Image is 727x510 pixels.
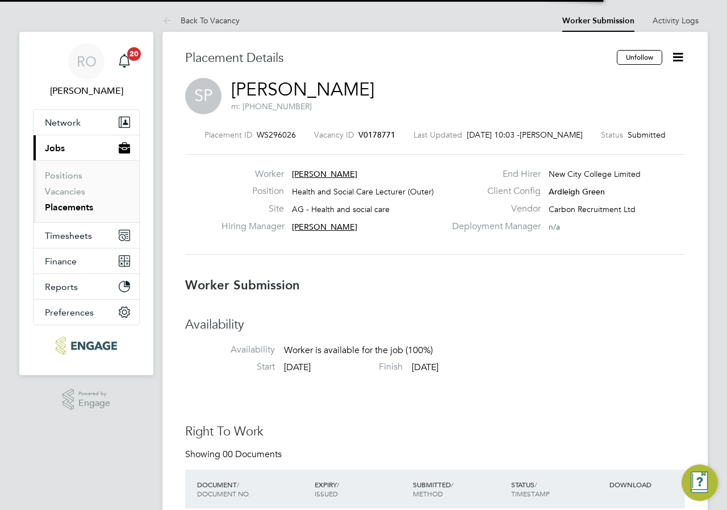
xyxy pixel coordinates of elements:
button: Jobs [34,135,139,160]
label: Position [222,185,284,197]
span: Jobs [45,143,65,154]
span: TIMESTAMP [511,489,550,498]
a: Back To Vacancy [162,15,240,26]
label: Finish [313,361,403,373]
span: / [337,480,339,489]
b: Worker Submission [185,277,300,293]
h3: Availability [185,317,685,333]
div: DOCUMENT [194,474,312,504]
span: [PERSON_NAME] [520,130,583,140]
div: SUBMITTED [410,474,508,504]
span: Reports [45,281,78,292]
label: Vacancy ID [314,130,354,140]
button: Unfollow [617,50,662,65]
a: Placements [45,202,93,213]
h3: Right To Work [185,424,685,440]
span: Roslyn O'Garro [33,84,140,98]
label: Status [601,130,623,140]
label: Last Updated [413,130,462,140]
span: WS296026 [257,130,296,140]
label: Vendor [445,203,541,215]
span: RO [77,54,97,69]
span: Timesheets [45,230,92,241]
a: Activity Logs [653,15,699,26]
button: Reports [34,274,139,299]
a: Vacancies [45,186,85,197]
span: Worker is available for the job (100%) [284,345,433,356]
label: Availability [185,344,275,356]
span: [PERSON_NAME] [292,222,357,232]
img: ncclondon-logo-retina.png [56,337,116,355]
span: Finance [45,256,77,267]
span: [PERSON_NAME] [292,169,357,179]
span: m: [PHONE_NUMBER] [231,101,312,111]
button: Timesheets [34,223,139,248]
label: Worker [222,168,284,180]
nav: Main navigation [19,32,153,375]
span: 00 Documents [223,449,282,460]
a: Go to home page [33,337,140,355]
span: 20 [127,47,141,61]
span: Engage [78,399,110,408]
h3: Placement Details [185,50,608,67]
div: Jobs [34,160,139,222]
label: Start [185,361,275,373]
span: Health and Social Care Lecturer (Outer) [292,186,434,197]
span: [DATE] [412,362,438,373]
span: / [534,480,537,489]
span: [DATE] [284,362,311,373]
span: Ardleigh Green [549,186,605,197]
a: Positions [45,170,82,181]
button: Network [34,110,139,135]
button: Engage Resource Center [682,465,718,501]
span: Carbon Recruitment Ltd [549,204,636,214]
div: EXPIRY [312,474,410,504]
span: / [237,480,239,489]
a: RO[PERSON_NAME] [33,43,140,98]
span: Powered by [78,389,110,399]
span: Preferences [45,307,94,318]
span: New City College Limited [549,169,641,179]
button: Preferences [34,300,139,325]
label: Placement ID [204,130,252,140]
div: STATUS [508,474,607,504]
span: n/a [549,222,560,232]
span: ISSUED [315,489,338,498]
div: DOWNLOAD [607,474,685,495]
div: Showing [185,449,284,461]
span: METHOD [413,489,443,498]
a: Worker Submission [562,16,634,26]
span: AG - Health and social care [292,204,390,214]
span: Submitted [628,130,666,140]
label: End Hirer [445,168,541,180]
a: [PERSON_NAME] [231,78,374,101]
a: 20 [113,43,136,80]
span: DOCUMENT NO. [197,489,250,498]
span: / [451,480,453,489]
span: V0178771 [358,130,395,140]
label: Hiring Manager [222,221,284,233]
span: [DATE] 10:03 - [467,130,520,140]
label: Site [222,203,284,215]
span: SP [185,78,222,114]
a: Powered byEngage [62,389,111,411]
label: Client Config [445,185,541,197]
span: Network [45,117,81,128]
label: Deployment Manager [445,221,541,233]
button: Finance [34,248,139,273]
